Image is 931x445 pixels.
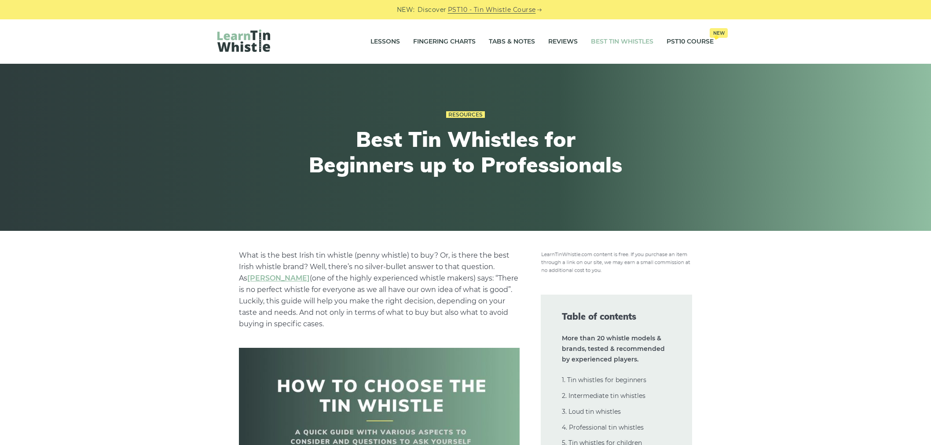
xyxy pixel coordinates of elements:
[541,250,692,274] img: disclosure
[562,392,645,400] a: 2. Intermediate tin whistles
[562,376,646,384] a: 1. Tin whistles for beginners
[304,127,627,177] h1: Best Tin Whistles for Beginners up to Professionals
[562,334,665,363] strong: More than 20 whistle models & brands, tested & recommended by experienced players.
[591,31,653,53] a: Best Tin Whistles
[489,31,535,53] a: Tabs & Notes
[562,408,621,416] a: 3. Loud tin whistles
[370,31,400,53] a: Lessons
[413,31,476,53] a: Fingering Charts
[667,31,714,53] a: PST10 CourseNew
[247,274,310,282] a: undefined (opens in a new tab)
[548,31,578,53] a: Reviews
[239,250,520,330] p: What is the best Irish tin whistle (penny whistle) to buy? Or, is there the best Irish whistle br...
[562,310,671,323] span: Table of contents
[217,29,270,52] img: LearnTinWhistle.com
[562,423,644,431] a: 4. Professional tin whistles
[446,111,485,118] a: Resources
[710,28,728,38] span: New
